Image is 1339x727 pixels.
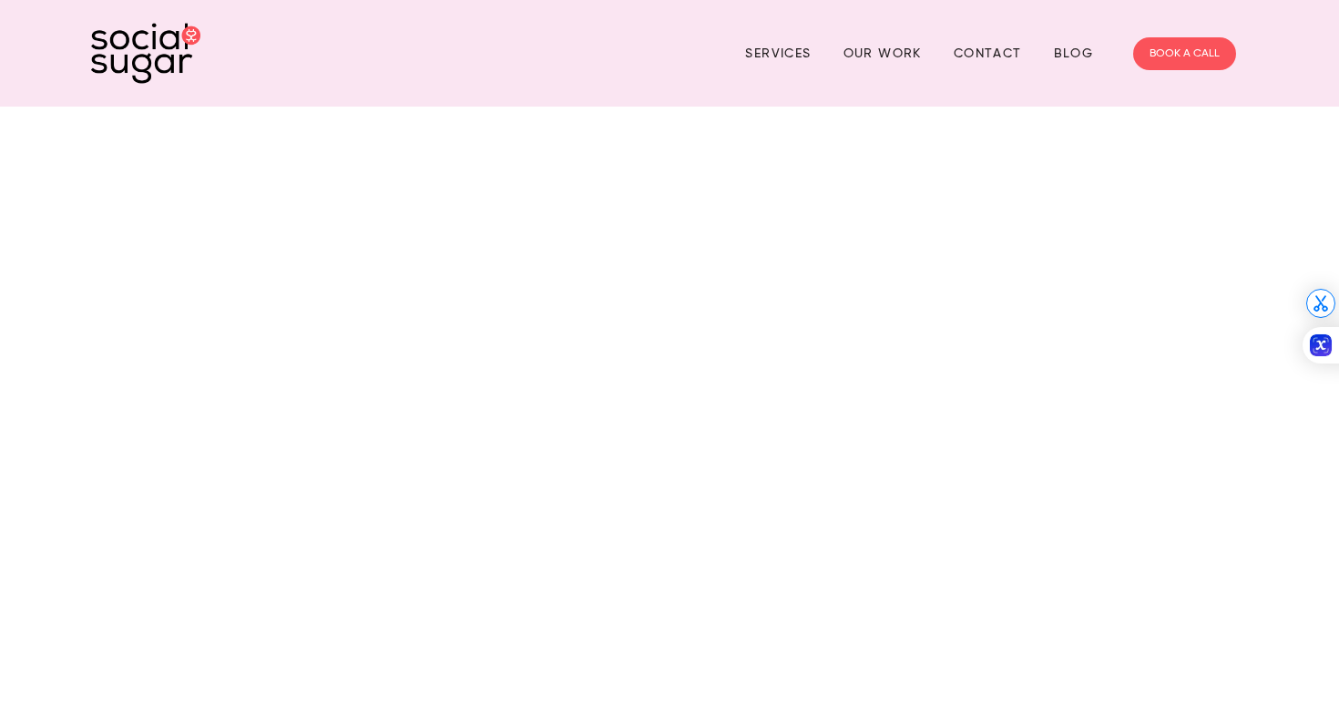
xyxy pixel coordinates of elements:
[843,39,922,67] a: Our Work
[1133,37,1236,70] a: BOOK A CALL
[745,39,811,67] a: Services
[91,23,200,84] img: SocialSugar
[954,39,1022,67] a: Contact
[1054,39,1094,67] a: Blog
